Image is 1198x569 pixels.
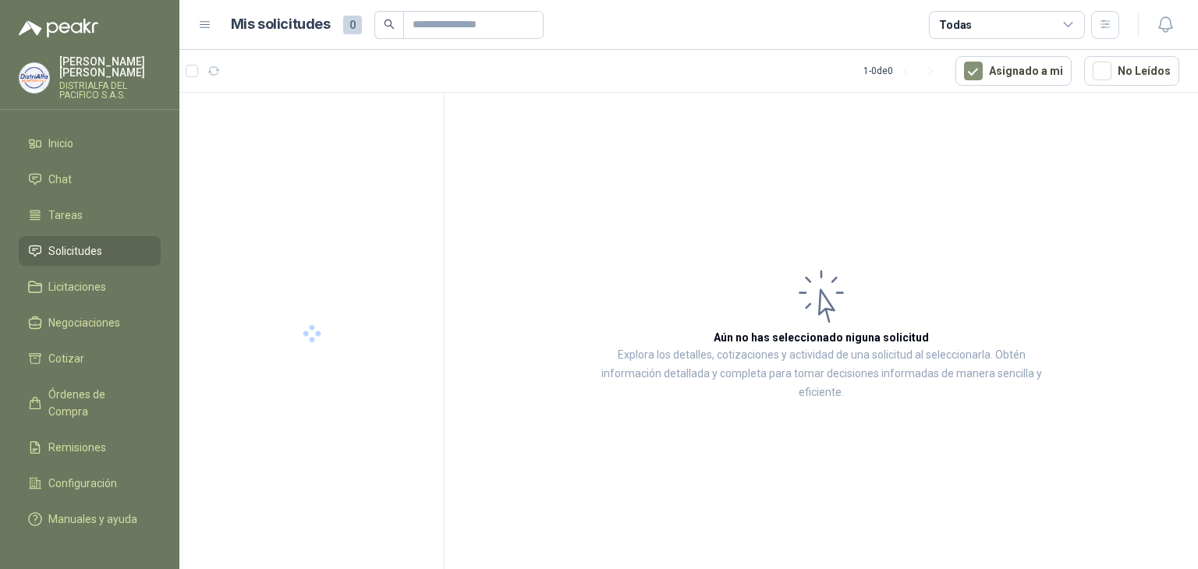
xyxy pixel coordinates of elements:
[601,346,1042,402] p: Explora los detalles, cotizaciones y actividad de una solicitud al seleccionarla. Obtén informaci...
[714,329,929,346] h3: Aún no has seleccionado niguna solicitud
[48,171,72,188] span: Chat
[1084,56,1179,86] button: No Leídos
[19,129,161,158] a: Inicio
[343,16,362,34] span: 0
[19,164,161,194] a: Chat
[19,308,161,338] a: Negociaciones
[48,278,106,295] span: Licitaciones
[48,135,73,152] span: Inicio
[19,433,161,462] a: Remisiones
[955,56,1072,86] button: Asignado a mi
[19,504,161,534] a: Manuales y ayuda
[48,475,117,492] span: Configuración
[19,380,161,426] a: Órdenes de Compra
[19,19,98,37] img: Logo peakr
[19,468,161,498] a: Configuración
[19,63,49,93] img: Company Logo
[19,344,161,373] a: Cotizar
[48,207,83,224] span: Tareas
[939,16,972,34] div: Todas
[19,272,161,302] a: Licitaciones
[59,56,161,78] p: [PERSON_NAME] [PERSON_NAME]
[19,200,161,230] a: Tareas
[19,236,161,266] a: Solicitudes
[48,314,120,331] span: Negociaciones
[384,19,395,30] span: search
[48,511,137,528] span: Manuales y ayuda
[48,350,84,367] span: Cotizar
[863,58,943,83] div: 1 - 0 de 0
[59,81,161,100] p: DISTRIALFA DEL PACIFICO S.A.S.
[48,439,106,456] span: Remisiones
[48,386,146,420] span: Órdenes de Compra
[48,242,102,260] span: Solicitudes
[231,13,331,36] h1: Mis solicitudes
